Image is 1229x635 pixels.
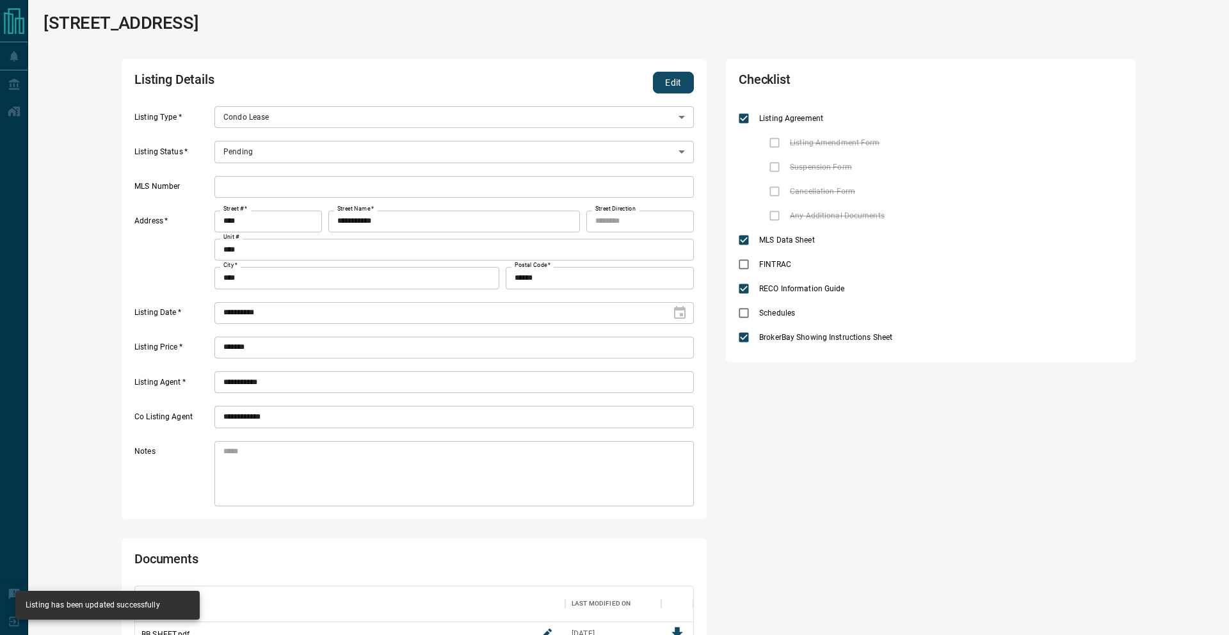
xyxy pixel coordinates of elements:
[565,586,661,622] div: Last Modified On
[223,261,237,269] label: City
[756,332,896,343] span: BrokerBay Showing Instructions Sheet
[134,446,211,506] label: Notes
[134,342,211,358] label: Listing Price
[337,205,374,213] label: Street Name
[756,113,826,124] span: Listing Agreement
[134,181,211,198] label: MLS Number
[787,137,883,149] span: Listing Amendment Form
[214,141,694,163] div: Pending
[787,161,855,173] span: Suspension Form
[134,112,211,129] label: Listing Type
[135,586,565,622] div: Filename
[134,307,211,324] label: Listing Date
[223,205,247,213] label: Street #
[756,283,847,294] span: RECO Information Guide
[134,412,211,428] label: Co Listing Agent
[134,147,211,163] label: Listing Status
[515,261,550,269] label: Postal Code
[739,72,969,93] h2: Checklist
[134,551,470,573] h2: Documents
[44,13,198,33] h1: [STREET_ADDRESS]
[787,210,888,221] span: Any Additional Documents
[756,234,818,246] span: MLS Data Sheet
[572,586,631,622] div: Last Modified On
[653,72,694,93] button: Edit
[223,233,239,241] label: Unit #
[26,595,160,616] div: Listing has been updated successfully
[141,586,173,622] div: Filename
[595,205,636,213] label: Street Direction
[787,186,858,197] span: Cancellation Form
[134,377,211,394] label: Listing Agent
[134,72,470,93] h2: Listing Details
[756,259,794,270] span: FINTRAC
[134,216,211,289] label: Address
[756,307,798,319] span: Schedules
[214,106,694,128] div: Condo Lease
